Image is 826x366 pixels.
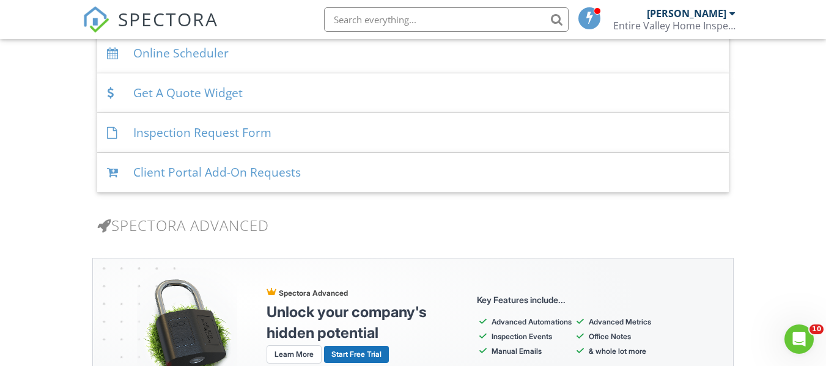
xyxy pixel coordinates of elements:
li: Office Notes [589,331,669,343]
li: Advanced Automations [492,316,572,328]
div: Inspection Request Form [97,113,729,153]
a: Learn More [267,345,322,364]
div: Client Portal Add-On Requests [97,153,729,192]
p: Key Features include... [477,294,669,306]
iframe: Intercom live chat [784,324,814,354]
span: SPECTORA [118,6,218,32]
div: Entire Valley Home Inspection [613,20,736,32]
li: Advanced Metrics [589,316,669,328]
li: Manual Emails [492,345,572,357]
div: Get A Quote Widget [97,73,729,113]
h4: Unlock your company's hidden potential [267,302,444,343]
div: [PERSON_NAME] [647,7,726,20]
img: The Best Home Inspection Software - Spectora [83,6,109,33]
h3: Spectora Advanced [97,217,729,233]
span: 10 [809,324,824,334]
p: Spectora Advanced [267,287,444,299]
li: & whole lot more [589,345,669,357]
a: Start Free Trial [324,346,389,363]
a: SPECTORA [83,16,218,42]
div: Online Scheduler [97,34,729,73]
input: Search everything... [324,7,569,32]
li: Inspection Events [492,331,572,343]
